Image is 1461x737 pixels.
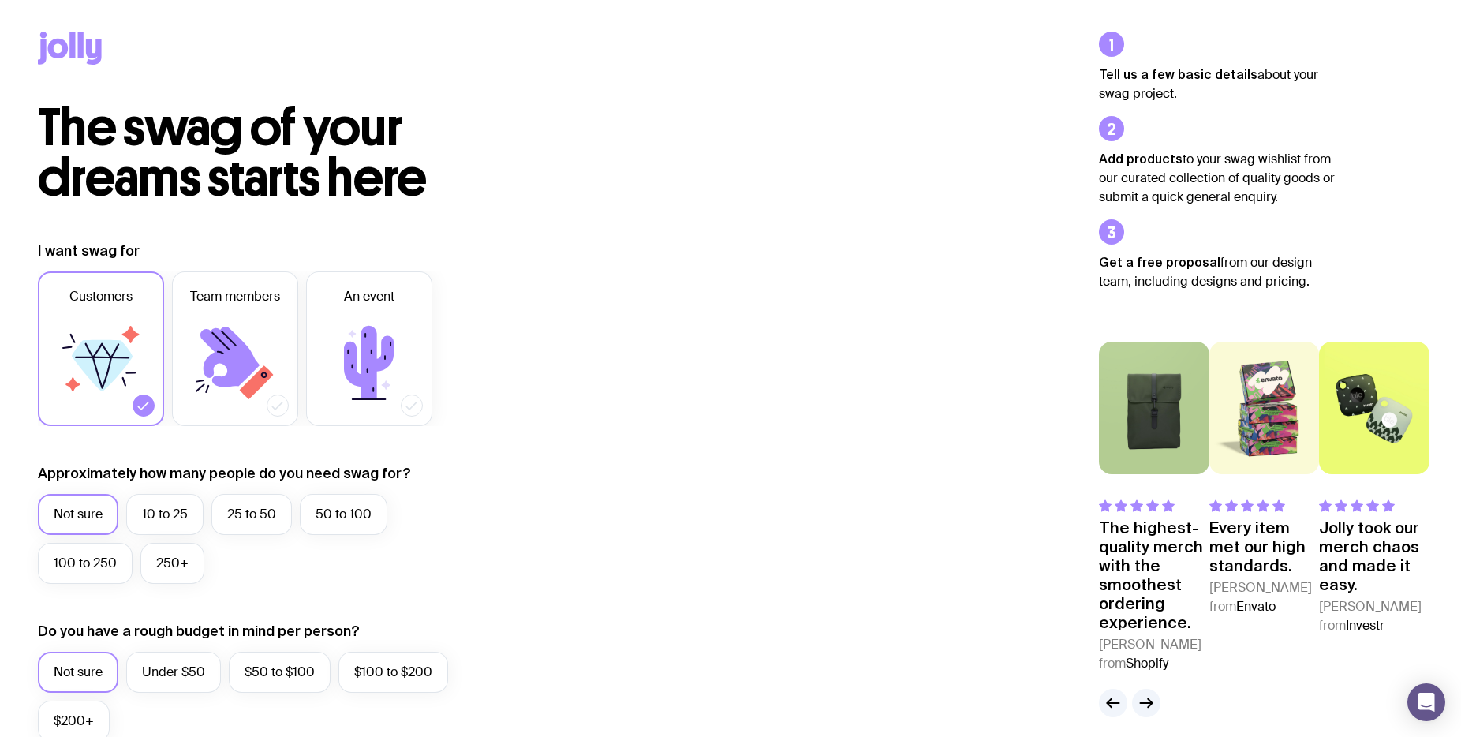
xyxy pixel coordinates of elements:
p: about your swag project. [1099,65,1336,103]
span: Shopify [1126,655,1168,672]
span: Customers [69,287,133,306]
p: Jolly took our merch chaos and made it easy. [1319,518,1429,594]
span: The swag of your dreams starts here [38,96,427,209]
span: Team members [190,287,280,306]
label: 250+ [140,543,204,584]
p: from our design team, including designs and pricing. [1099,253,1336,291]
p: to your swag wishlist from our curated collection of quality goods or submit a quick general enqu... [1099,149,1336,207]
cite: [PERSON_NAME] from [1319,597,1429,635]
span: Investr [1346,617,1384,634]
label: Approximately how many people do you need swag for? [38,464,411,483]
span: An event [344,287,394,306]
label: 100 to 250 [38,543,133,584]
label: 10 to 25 [126,494,204,535]
cite: [PERSON_NAME] from [1209,578,1320,616]
label: Under $50 [126,652,221,693]
div: Open Intercom Messenger [1407,683,1445,721]
p: The highest-quality merch with the smoothest ordering experience. [1099,518,1209,632]
label: $100 to $200 [338,652,448,693]
label: Not sure [38,652,118,693]
label: Not sure [38,494,118,535]
strong: Add products [1099,152,1183,166]
strong: Get a free proposal [1099,255,1220,269]
label: 50 to 100 [300,494,387,535]
strong: Tell us a few basic details [1099,67,1257,81]
cite: [PERSON_NAME] from [1099,635,1209,673]
span: Envato [1236,598,1276,615]
p: Every item met our high standards. [1209,518,1320,575]
label: Do you have a rough budget in mind per person? [38,622,360,641]
label: I want swag for [38,241,140,260]
label: 25 to 50 [211,494,292,535]
label: $50 to $100 [229,652,331,693]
